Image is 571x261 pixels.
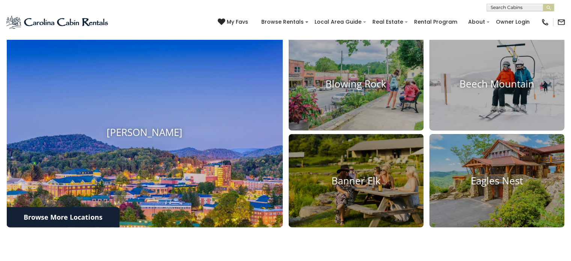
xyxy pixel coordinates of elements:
[6,15,110,30] img: Blue-2.png
[7,207,119,227] a: Browse More Locations
[311,16,365,28] a: Local Area Guide
[492,16,533,28] a: Owner Login
[410,16,461,28] a: Rental Program
[289,134,423,227] a: Banner Elk
[429,134,564,227] a: Eagles Nest
[429,175,564,187] h4: Eagles Nest
[7,37,283,227] a: [PERSON_NAME]
[541,18,549,26] img: phone-regular-black.png
[227,18,248,26] span: My Favs
[289,175,423,187] h4: Banner Elk
[7,126,283,138] h4: [PERSON_NAME]
[218,18,250,26] a: My Favs
[429,78,564,89] h4: Beech Mountain
[289,37,423,130] a: Blowing Rock
[369,16,407,28] a: Real Estate
[289,78,423,89] h4: Blowing Rock
[258,16,307,28] a: Browse Rentals
[557,18,565,26] img: mail-regular-black.png
[464,16,489,28] a: About
[429,37,564,130] a: Beech Mountain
